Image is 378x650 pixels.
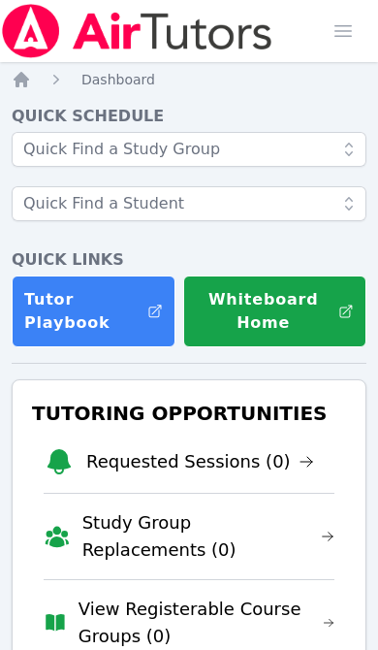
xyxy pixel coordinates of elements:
a: Tutor Playbook [12,276,175,347]
input: Quick Find a Student [12,186,366,221]
h3: Tutoring Opportunities [28,396,350,431]
h4: Quick Links [12,248,366,272]
nav: Breadcrumb [12,70,366,89]
a: Dashboard [81,70,155,89]
button: Whiteboard Home [183,276,366,347]
span: Dashboard [81,72,155,87]
h4: Quick Schedule [12,105,366,128]
a: View Registerable Course Groups (0) [79,596,334,650]
a: Requested Sessions (0) [86,448,314,475]
input: Quick Find a Study Group [12,132,366,167]
a: Study Group Replacements (0) [82,509,334,564]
